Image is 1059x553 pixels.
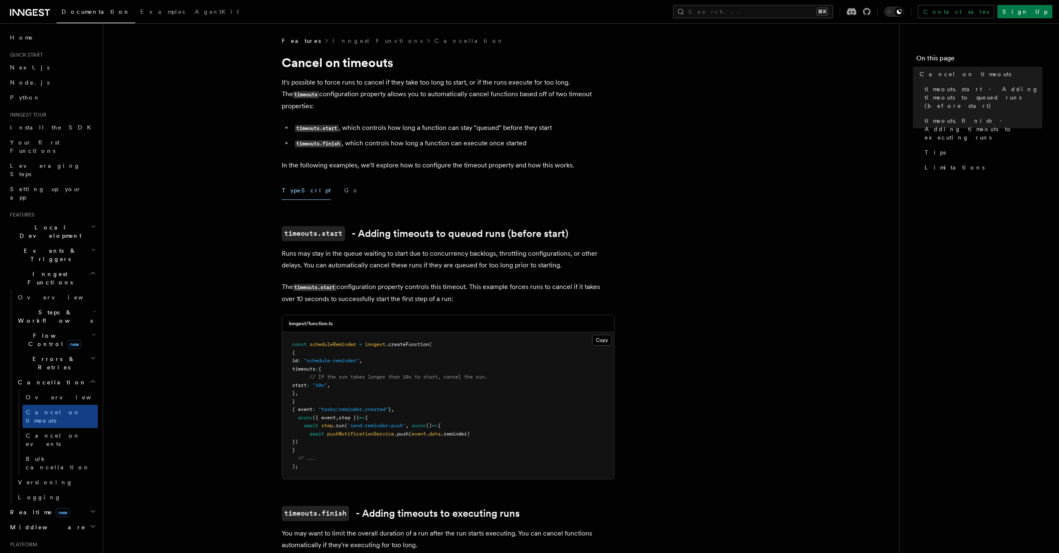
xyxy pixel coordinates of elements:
a: Overview [15,290,98,305]
code: timeouts.start [293,284,337,291]
span: Platform [7,541,37,548]
span: Next.js [10,64,50,71]
span: async [298,415,312,421]
span: AgentKit [195,8,239,15]
span: Examples [140,8,185,15]
span: { [318,366,321,372]
span: Python [10,94,40,101]
span: new [67,340,81,349]
span: timeouts.start - Adding timeouts to queued runs (before start) [925,85,1042,110]
a: Inngest Functions [332,37,423,45]
span: await [310,431,324,437]
span: ( [429,341,432,347]
a: Limitations [921,160,1042,175]
code: timeouts.start [282,226,345,241]
a: Next.js [7,60,98,75]
span: } [292,390,295,396]
span: // If the run takes longer than 10s to start, cancel the run. [310,374,487,380]
span: Cancel on timeouts [26,409,80,424]
span: : [312,406,315,412]
div: Inngest Functions [7,290,98,505]
span: ( [409,431,412,437]
button: Go [344,181,359,200]
p: It's possible to force runs to cancel if they take too long to start, or if the runs execute for ... [282,77,615,112]
span: step }) [339,415,359,421]
span: => [432,423,438,428]
button: Steps & Workflows [15,305,98,328]
span: Inngest tour [7,112,47,118]
a: timeouts.start - Adding timeouts to queued runs (before start) [921,82,1042,113]
span: , [391,406,394,412]
span: Documentation [62,8,130,15]
a: Contact sales [918,5,994,18]
img: favicon-june-2025-light.svg [4,4,13,13]
span: Setting up your app [10,186,82,201]
button: Cancellation [15,375,98,390]
h4: On this page [916,53,1042,67]
a: Versioning [15,475,98,490]
button: Flow Controlnew [15,328,98,351]
span: timeouts.finish - Adding timeouts to executing runs [925,117,1042,142]
span: { [292,350,295,356]
span: Quick start [7,52,43,58]
span: }) [292,439,298,445]
p: You may want to limit the overall duration of a run after the run starts executing. You can cance... [282,528,615,551]
span: "tasks/reminder.created" [318,406,388,412]
span: Events & Triggers [7,247,91,263]
span: } [292,399,295,404]
kbd: ⌘K [816,7,828,16]
span: ); [292,463,298,469]
span: Node.js [10,79,50,86]
a: Bulk cancellation [22,451,98,475]
span: Cancel on events [26,432,80,447]
p: The configuration property controls this timeout. This example forces runs to cancel if it takes ... [282,281,615,305]
span: Leveraging Steps [10,162,80,177]
span: ( [345,423,347,428]
span: async [412,423,426,428]
code: timeouts.finish [282,506,349,521]
a: Node.js [7,75,98,90]
a: timeouts.start- Adding timeouts to queued runs (before start) [282,226,568,241]
a: Your first Functions [7,135,98,158]
a: Cancel on timeouts [22,405,98,428]
span: . [426,431,429,437]
span: : [298,358,301,364]
span: , [406,423,409,428]
span: Middleware [7,523,86,531]
span: event [412,431,426,437]
span: start [292,382,307,388]
span: step [321,423,333,428]
a: timeouts.finish- Adding timeouts to executing runs [282,506,520,521]
button: Search...⌘K [673,5,833,18]
span: 'send-reminder-push' [347,423,406,428]
button: Copy [592,335,612,346]
span: Overview [26,394,112,401]
a: Overview [22,390,98,405]
a: Cancel on timeouts [916,67,1042,82]
span: timeouts [292,366,315,372]
span: Steps & Workflows [15,308,93,325]
span: .createFunction [385,341,429,347]
span: ({ event [312,415,336,421]
span: Cancel on timeouts [920,70,1011,78]
a: AgentKit [190,2,244,22]
a: Cancel on events [22,428,98,451]
p: In the following examples, we'll explore how to configure the timeout property and how this works. [282,159,615,171]
span: } [292,447,295,453]
li: , which controls how long a function can stay "queued" before they start [293,122,615,134]
span: { [365,415,368,421]
button: Local Development [7,220,98,243]
span: Features [7,212,35,218]
button: Errors & Retries [15,351,98,375]
h1: Cancel on timeouts [282,55,615,70]
a: Cancellation [434,37,504,45]
span: Features [282,37,321,45]
a: Sign Up [997,5,1052,18]
span: id [292,358,298,364]
button: Toggle dark mode [884,7,904,17]
span: .run [333,423,345,428]
span: Errors & Retries [15,355,90,371]
button: Middleware [7,520,98,535]
a: Install the SDK [7,120,98,135]
button: TypeScript [282,181,331,200]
